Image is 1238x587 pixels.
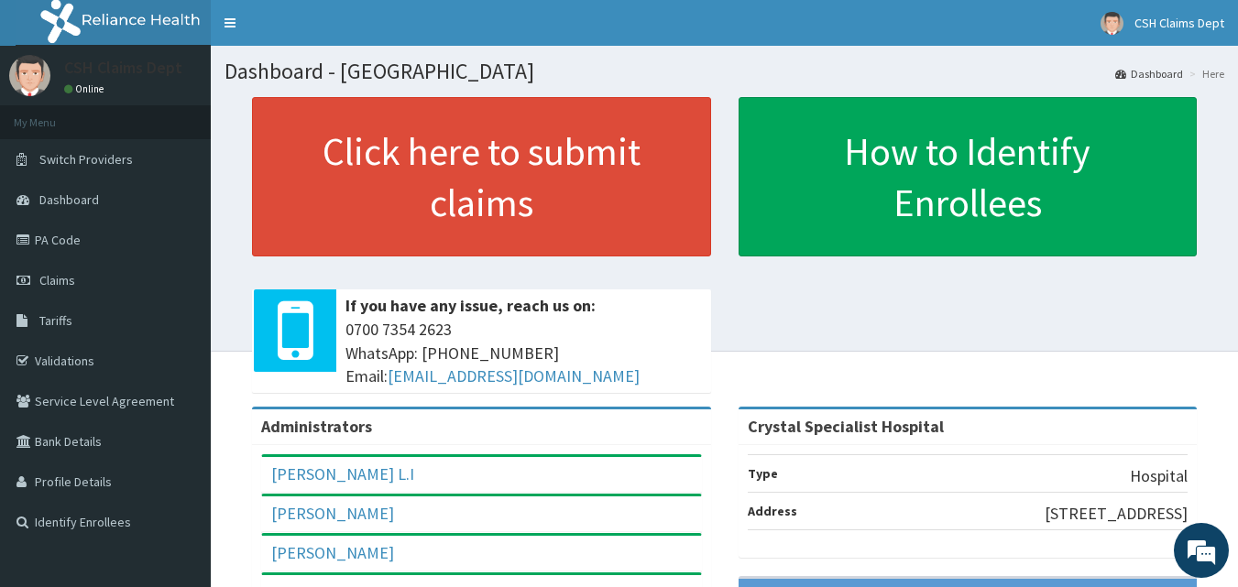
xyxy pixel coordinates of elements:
h1: Dashboard - [GEOGRAPHIC_DATA] [225,60,1224,83]
a: [PERSON_NAME] L.I [271,463,414,484]
b: Administrators [261,416,372,437]
p: CSH Claims Dept [64,60,182,76]
span: Tariffs [39,312,72,329]
span: Claims [39,272,75,288]
span: Dashboard [39,191,99,208]
strong: Crystal Specialist Hospital [748,416,944,437]
b: If you have any issue, reach us on: [345,295,596,316]
a: Dashboard [1115,66,1183,82]
span: CSH Claims Dept [1134,15,1224,31]
img: User Image [1101,12,1123,35]
p: Hospital [1130,464,1188,488]
a: Online [64,82,108,95]
a: [PERSON_NAME] [271,542,394,563]
li: Here [1185,66,1224,82]
span: 0700 7354 2623 WhatsApp: [PHONE_NUMBER] Email: [345,318,702,388]
a: Click here to submit claims [252,97,711,256]
a: [PERSON_NAME] [271,503,394,524]
img: User Image [9,55,50,96]
span: Switch Providers [39,151,133,168]
a: How to Identify Enrollees [739,97,1198,256]
p: [STREET_ADDRESS] [1045,502,1188,526]
a: [EMAIL_ADDRESS][DOMAIN_NAME] [388,365,640,386]
b: Address [748,503,797,519]
b: Type [748,465,778,482]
